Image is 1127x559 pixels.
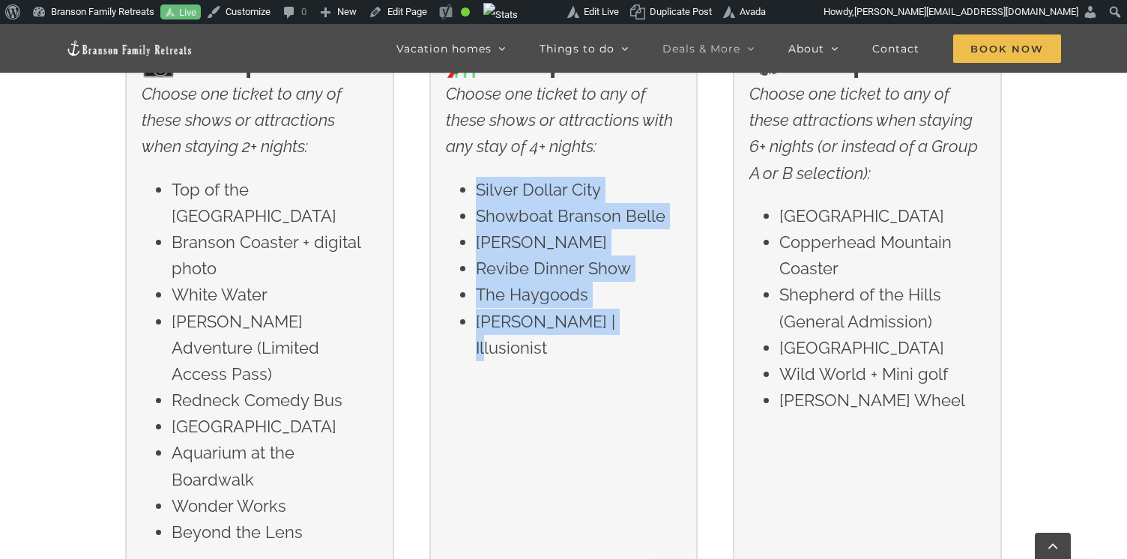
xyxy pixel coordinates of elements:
[446,84,673,156] em: Choose one ticket to any of these shows or attractions with any stay of 4+ nights:
[953,24,1061,73] a: Book Now
[172,309,377,388] li: [PERSON_NAME] Adventure (Limited Access Pass)
[476,309,681,361] li: [PERSON_NAME] | Illusionist
[172,177,377,229] li: Top of the [GEOGRAPHIC_DATA]
[172,282,377,308] li: White Water
[160,4,201,20] a: Live
[872,24,919,73] a: Contact
[476,203,681,229] li: Showboat Branson Belle
[476,177,681,203] li: Silver Dollar City
[662,43,740,54] span: Deals & More
[788,43,824,54] span: About
[779,335,985,361] li: [GEOGRAPHIC_DATA]
[461,7,470,16] div: Good
[172,387,377,414] li: Redneck Comedy Bus
[854,6,1078,17] span: [PERSON_NAME][EMAIL_ADDRESS][DOMAIN_NAME]
[749,84,978,183] em: Choose one ticket to any of these attractions when staying 6+ nights (or instead of a Group A or ...
[172,493,377,519] li: Wonder Works
[476,256,681,282] li: Revibe Dinner Show
[779,229,985,282] li: Copperhead Mountain Coaster
[172,519,377,546] li: Beyond the Lens
[396,24,1061,73] nav: Main Menu Sticky
[779,282,985,334] li: Shepherd of the Hills (General Admission)
[172,414,377,440] li: [GEOGRAPHIC_DATA]
[788,24,839,73] a: About
[142,84,342,156] em: Choose one ticket to any of these shows or attractions when staying 2+ nights:
[396,24,506,73] a: Vacation homes
[540,24,629,73] a: Things to do
[779,361,985,387] li: Wild World + Mini golf
[872,43,919,54] span: Contact
[779,387,985,414] li: [PERSON_NAME] Wheel
[540,43,614,54] span: Things to do
[483,3,518,27] img: Views over 48 hours. Click for more Jetpack Stats.
[662,24,755,73] a: Deals & More
[779,203,985,229] li: [GEOGRAPHIC_DATA]
[66,40,193,57] img: Branson Family Retreats Logo
[172,229,377,282] li: Branson Coaster + digital photo
[953,34,1061,63] span: Book Now
[476,229,681,256] li: [PERSON_NAME]
[476,282,681,308] li: The Haygoods
[396,43,492,54] span: Vacation homes
[172,440,377,492] li: Aquarium at the Boardwalk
